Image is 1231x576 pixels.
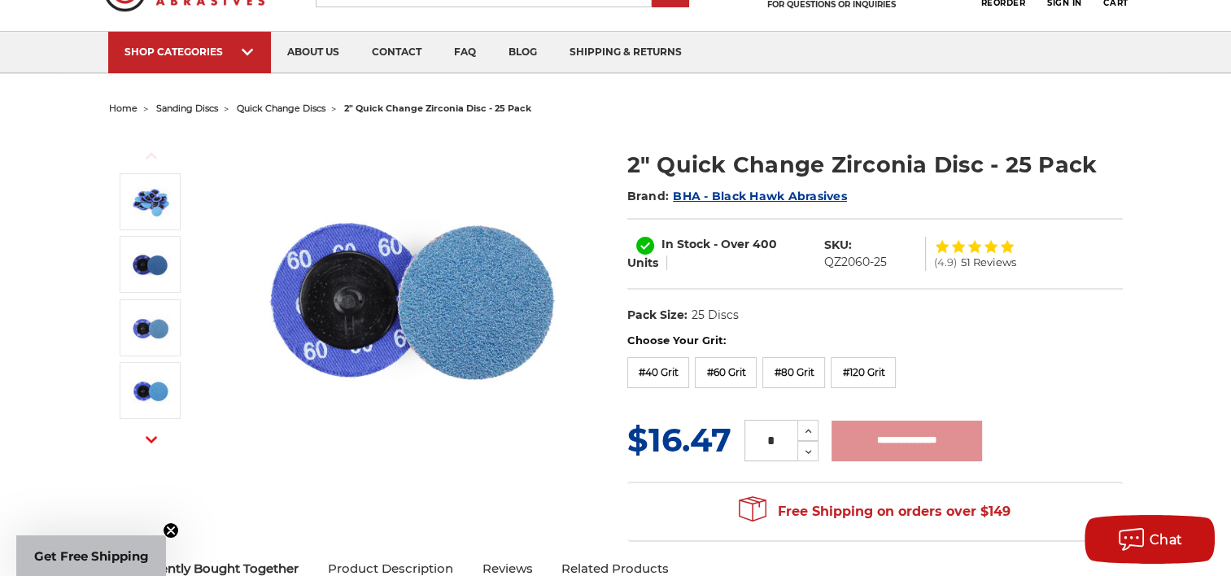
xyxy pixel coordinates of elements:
dt: SKU: [824,237,852,254]
img: Pair of 2-inch Quick Change Sanding Discs, 60 Grit, with Zirconia abrasive and roloc attachment f... [130,308,171,348]
dt: Pack Size: [627,307,688,324]
img: 2-inch 80 Grit Zirconia Discs with Roloc attachment, ideal for smoothing and finishing tasks in m... [130,370,171,411]
img: Assortment of 2-inch Metalworking Discs, 80 Grit, Quick Change, with durable Zirconia abrasive by... [248,132,574,457]
a: shipping & returns [553,32,698,73]
img: Assortment of 2-inch Metalworking Discs, 80 Grit, Quick Change, with durable Zirconia abrasive by... [130,181,171,222]
span: (4.9) [934,257,957,268]
span: 51 Reviews [961,257,1016,268]
h1: 2" Quick Change Zirconia Disc - 25 Pack [627,149,1123,181]
button: Chat [1085,515,1215,564]
span: Get Free Shipping [34,548,149,564]
button: Next [132,421,171,456]
img: Side-by-side view of 2-inch 40 Grit Zirconia Discs with Roloc fastening, showcasing both front an... [130,244,171,285]
a: contact [356,32,438,73]
dd: 25 Discs [691,307,738,324]
a: faq [438,32,492,73]
button: Previous [132,138,171,173]
span: - Over [714,237,749,251]
a: sanding discs [156,103,218,114]
a: BHA - Black Hawk Abrasives [673,189,847,203]
span: $16.47 [627,420,731,460]
span: In Stock [661,237,710,251]
div: Get Free ShippingClose teaser [16,535,166,576]
span: Free Shipping on orders over $149 [739,495,1011,528]
span: Chat [1150,532,1183,548]
span: 400 [753,237,777,251]
a: home [109,103,138,114]
a: blog [492,32,553,73]
span: Brand: [627,189,670,203]
label: Choose Your Grit: [627,333,1123,349]
button: Close teaser [163,522,179,539]
div: SHOP CATEGORIES [124,46,255,58]
a: about us [271,32,356,73]
span: 2" quick change zirconia disc - 25 pack [344,103,531,114]
span: Units [627,255,658,270]
dd: QZ2060-25 [824,254,887,271]
a: quick change discs [237,103,325,114]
